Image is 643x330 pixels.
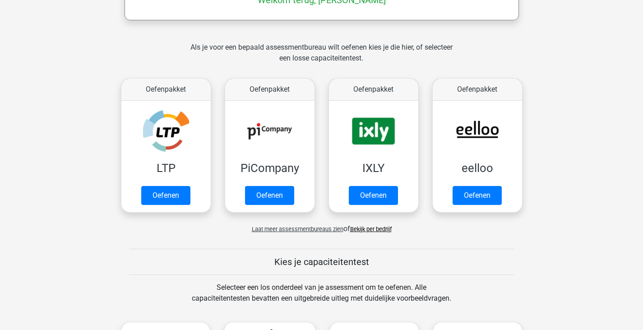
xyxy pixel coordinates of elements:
a: Oefenen [349,186,398,205]
a: Oefenen [453,186,502,205]
a: Oefenen [245,186,294,205]
a: Bekijk per bedrijf [350,226,392,232]
div: Selecteer een los onderdeel van je assessment om te oefenen. Alle capaciteitentesten bevatten een... [183,282,460,315]
h5: Kies je capaciteitentest [129,256,514,267]
div: of [114,216,529,234]
a: Oefenen [141,186,190,205]
div: Als je voor een bepaald assessmentbureau wilt oefenen kies je die hier, of selecteer een losse ca... [183,42,460,74]
span: Laat meer assessmentbureaus zien [252,226,343,232]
